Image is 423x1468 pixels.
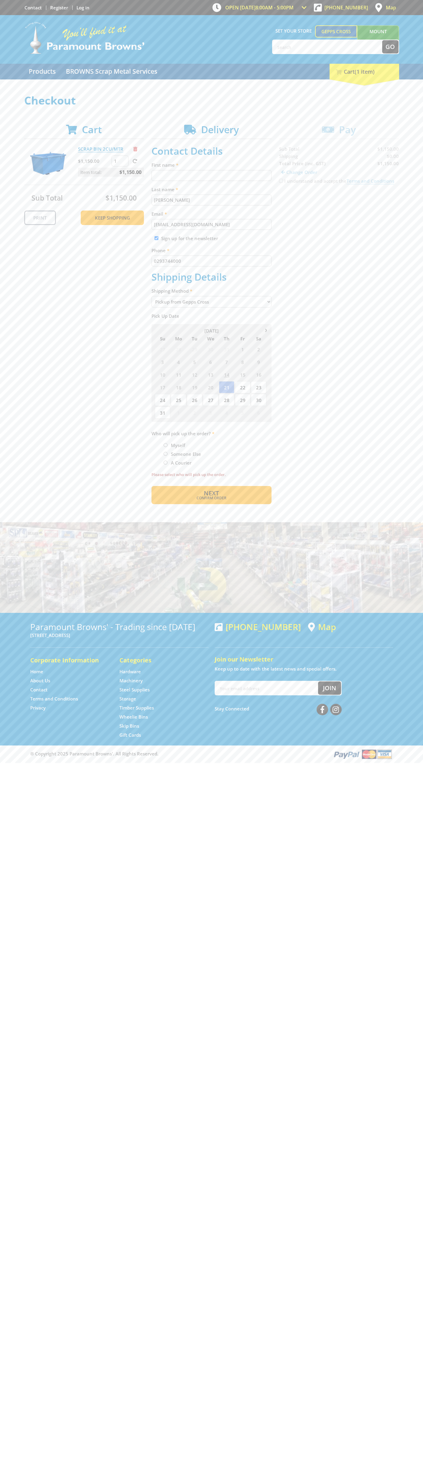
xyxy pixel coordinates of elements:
[215,681,318,695] input: Your email address
[219,407,234,419] span: 4
[119,656,197,665] h5: Categories
[315,25,357,37] a: Gepps Cross
[155,343,170,355] span: 27
[61,64,162,79] a: Go to the BROWNS Scrap Metal Services page
[203,394,218,406] span: 27
[78,168,144,177] p: Item total:
[164,496,259,500] span: Confirm order
[81,211,144,225] a: Keep Shopping
[151,195,272,205] input: Please enter your last name.
[151,256,272,266] input: Please enter your telephone number.
[164,452,168,456] input: Please select who will pick up the order.
[204,328,219,334] span: [DATE]
[187,394,202,406] span: 26
[235,394,250,406] span: 29
[119,732,141,738] a: Go to the Gift Cards page
[187,335,202,343] span: Tu
[330,64,399,79] div: Cart
[187,381,202,393] span: 19
[219,335,234,343] span: Th
[155,356,170,368] span: 3
[333,748,393,760] img: PayPal, Mastercard, Visa accepted
[251,369,266,381] span: 16
[78,146,123,152] a: SCRAP BIN 2CU/MTR
[30,668,43,675] a: Go to the Home page
[203,356,218,368] span: 6
[24,5,42,11] a: Go to the Contact page
[24,95,399,107] h1: Checkout
[235,335,250,343] span: Fr
[235,407,250,419] span: 5
[382,40,399,53] button: Go
[151,287,272,295] label: Shipping Method
[30,687,47,693] a: Go to the Contact page
[119,705,154,711] a: Go to the Timber Supplies page
[24,211,56,225] a: Print
[203,381,218,393] span: 20
[187,369,202,381] span: 12
[204,489,219,497] span: Next
[151,486,272,504] button: Next Confirm order
[171,381,186,393] span: 18
[151,247,272,254] label: Phone
[219,381,234,393] span: 21
[119,723,139,729] a: Go to the Skip Bins page
[78,157,110,165] p: $1,150.00
[151,296,272,307] select: Please select a shipping method.
[203,369,218,381] span: 13
[171,356,186,368] span: 4
[155,335,170,343] span: Su
[215,622,301,632] div: [PHONE_NUMBER]
[30,622,209,632] h3: Paramount Browns' - Trading since [DATE]
[30,145,66,182] img: SCRAP BIN 2CU/MTR
[30,705,46,711] a: Go to the Privacy page
[24,64,60,79] a: Go to the Products page
[171,369,186,381] span: 11
[251,394,266,406] span: 30
[151,161,272,169] label: First name
[151,471,272,478] label: Please select who will pick up the order.
[151,312,272,320] label: Pick Up Date
[151,430,272,437] label: Who will pick up the order?
[219,356,234,368] span: 7
[155,394,170,406] span: 24
[357,25,399,48] a: Mount [PERSON_NAME]
[171,407,186,419] span: 1
[151,145,272,157] h2: Contact Details
[119,687,150,693] a: Go to the Steel Supplies page
[151,186,272,193] label: Last name
[203,407,218,419] span: 3
[151,170,272,181] input: Please enter your first name.
[203,335,218,343] span: We
[171,343,186,355] span: 28
[201,123,239,136] span: Delivery
[308,622,336,632] a: View a map of Gepps Cross location
[235,343,250,355] span: 1
[171,335,186,343] span: Mo
[203,343,218,355] span: 30
[31,193,63,203] span: Sub Total
[133,146,137,152] a: Remove from cart
[155,381,170,393] span: 17
[215,701,342,716] div: Stay Connected
[155,407,170,419] span: 31
[355,68,375,75] span: (1 item)
[187,343,202,355] span: 29
[24,21,145,55] img: Paramount Browns'
[219,394,234,406] span: 28
[24,748,399,760] div: ® Copyright 2025 Paramount Browns'. All Rights Reserved.
[119,168,142,177] span: $1,150.00
[215,655,393,664] h5: Join our Newsletter
[272,25,315,36] span: Set your store
[255,4,294,11] span: 8:00am - 5:00pm
[155,369,170,381] span: 10
[235,381,250,393] span: 22
[161,235,218,241] label: Sign up for the newsletter
[215,665,393,672] p: Keep up to date with the latest news and special offers.
[106,193,137,203] span: $1,150.00
[30,656,107,665] h5: Corporate Information
[251,407,266,419] span: 6
[76,5,89,11] a: Log in
[235,369,250,381] span: 15
[119,668,141,675] a: Go to the Hardware page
